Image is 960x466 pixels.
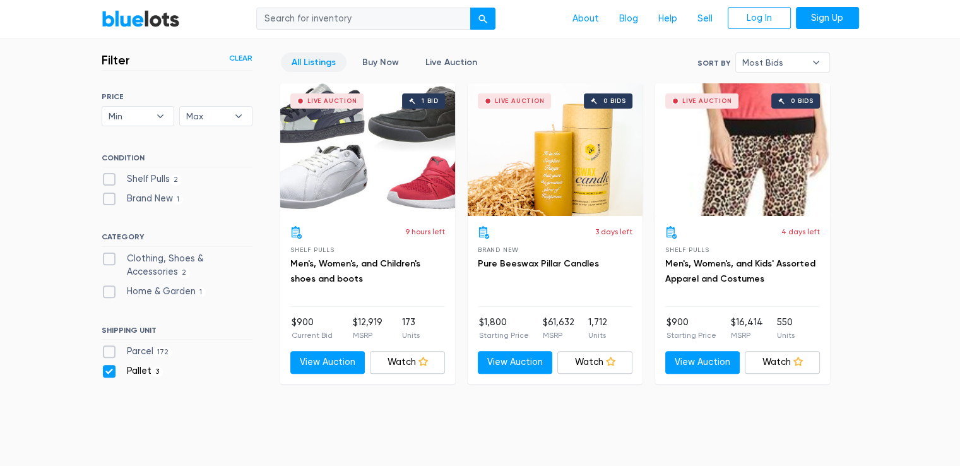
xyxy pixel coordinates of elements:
[307,98,357,104] div: Live Auction
[186,107,228,126] span: Max
[742,53,805,72] span: Most Bids
[109,107,150,126] span: Min
[682,98,732,104] div: Live Auction
[352,330,382,341] p: MSRP
[603,98,626,104] div: 0 bids
[557,351,632,374] a: Watch
[102,285,206,299] label: Home & Garden
[352,52,410,72] a: Buy Now
[777,316,795,341] li: 550
[102,252,252,279] label: Clothing, Shoes & Accessories
[225,107,252,126] b: ▾
[102,9,180,28] a: BlueLots
[665,246,709,253] span: Shelf Pulls
[543,316,574,341] li: $61,632
[796,7,859,30] a: Sign Up
[588,330,607,341] p: Units
[102,345,173,359] label: Parcel
[102,326,252,340] h6: SHIPPING UNIT
[173,194,184,205] span: 1
[655,83,830,216] a: Live Auction 0 bids
[292,316,333,341] li: $900
[667,330,716,341] p: Starting Price
[290,258,420,284] a: Men's, Women's, and Children's shoes and boots
[151,367,163,377] span: 3
[178,268,191,278] span: 2
[745,351,820,374] a: Watch
[595,226,632,237] p: 3 days left
[102,92,252,101] h6: PRICE
[281,52,347,72] a: All Listings
[728,7,791,30] a: Log In
[543,330,574,341] p: MSRP
[791,98,814,104] div: 0 bids
[102,52,130,68] h3: Filter
[478,246,519,253] span: Brand New
[687,7,723,31] a: Sell
[370,351,445,374] a: Watch
[415,52,488,72] a: Live Auction
[280,83,455,216] a: Live Auction 1 bid
[170,175,182,185] span: 2
[803,53,829,72] b: ▾
[588,316,607,341] li: 1,712
[479,330,529,341] p: Starting Price
[697,57,730,69] label: Sort By
[229,52,252,64] a: Clear
[562,7,609,31] a: About
[290,246,335,253] span: Shelf Pulls
[102,192,184,206] label: Brand New
[292,330,333,341] p: Current Bid
[290,351,365,374] a: View Auction
[781,226,820,237] p: 4 days left
[102,172,182,186] label: Shelf Pulls
[153,347,173,357] span: 172
[479,316,529,341] li: $1,800
[422,98,439,104] div: 1 bid
[196,287,206,297] span: 1
[352,316,382,341] li: $12,919
[102,364,163,378] label: Pallet
[730,330,762,341] p: MSRP
[468,83,643,216] a: Live Auction 0 bids
[478,258,599,269] a: Pure Beeswax Pillar Candles
[495,98,545,104] div: Live Auction
[402,330,420,341] p: Units
[102,232,252,246] h6: CATEGORY
[730,316,762,341] li: $16,414
[609,7,648,31] a: Blog
[478,351,553,374] a: View Auction
[648,7,687,31] a: Help
[665,351,740,374] a: View Auction
[147,107,174,126] b: ▾
[256,8,471,30] input: Search for inventory
[102,153,252,167] h6: CONDITION
[405,226,445,237] p: 9 hours left
[665,258,815,284] a: Men's, Women's, and Kids' Assorted Apparel and Costumes
[777,330,795,341] p: Units
[667,316,716,341] li: $900
[402,316,420,341] li: 173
